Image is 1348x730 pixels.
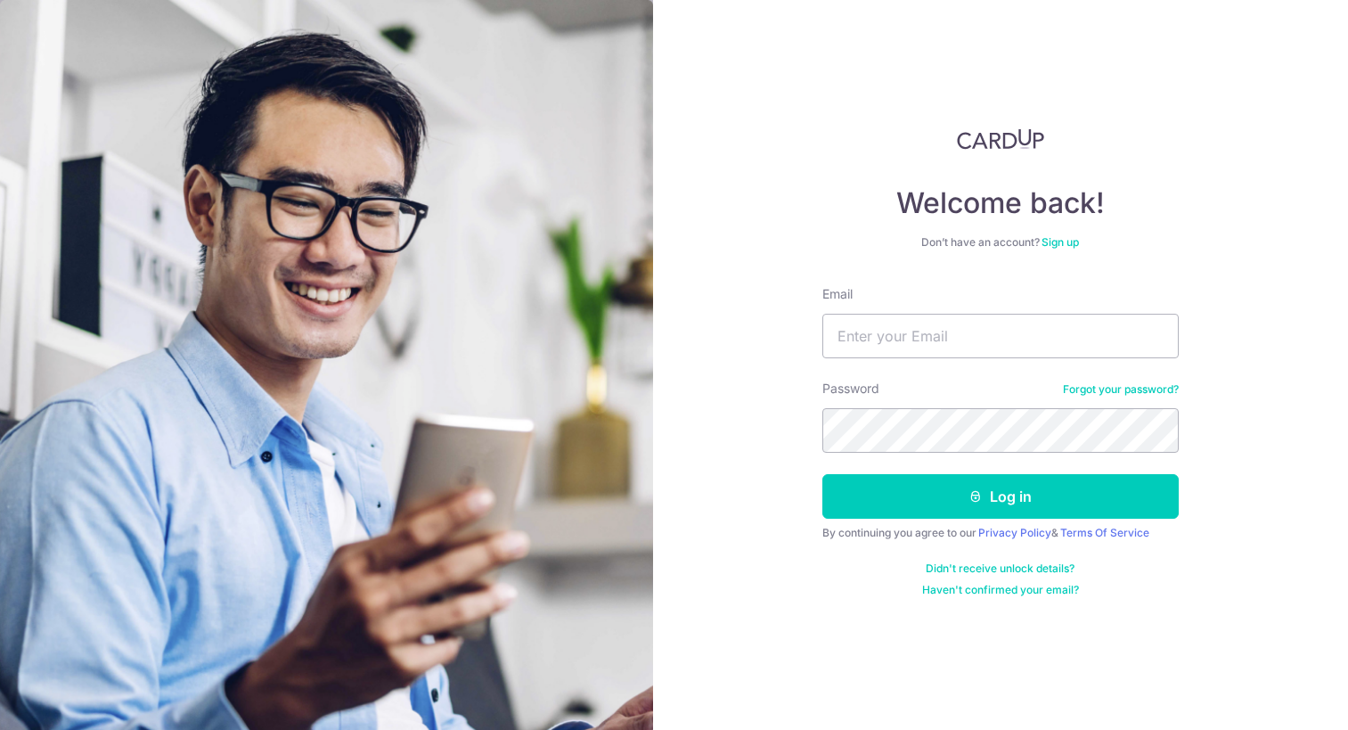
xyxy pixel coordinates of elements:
[926,562,1074,576] a: Didn't receive unlock details?
[822,526,1179,540] div: By continuing you agree to our &
[822,380,879,398] label: Password
[822,474,1179,519] button: Log in
[1060,526,1149,539] a: Terms Of Service
[822,314,1179,358] input: Enter your Email
[1063,382,1179,397] a: Forgot your password?
[822,285,853,303] label: Email
[978,526,1051,539] a: Privacy Policy
[822,235,1179,250] div: Don’t have an account?
[957,128,1044,150] img: CardUp Logo
[1042,235,1079,249] a: Sign up
[922,583,1079,597] a: Haven't confirmed your email?
[822,185,1179,221] h4: Welcome back!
